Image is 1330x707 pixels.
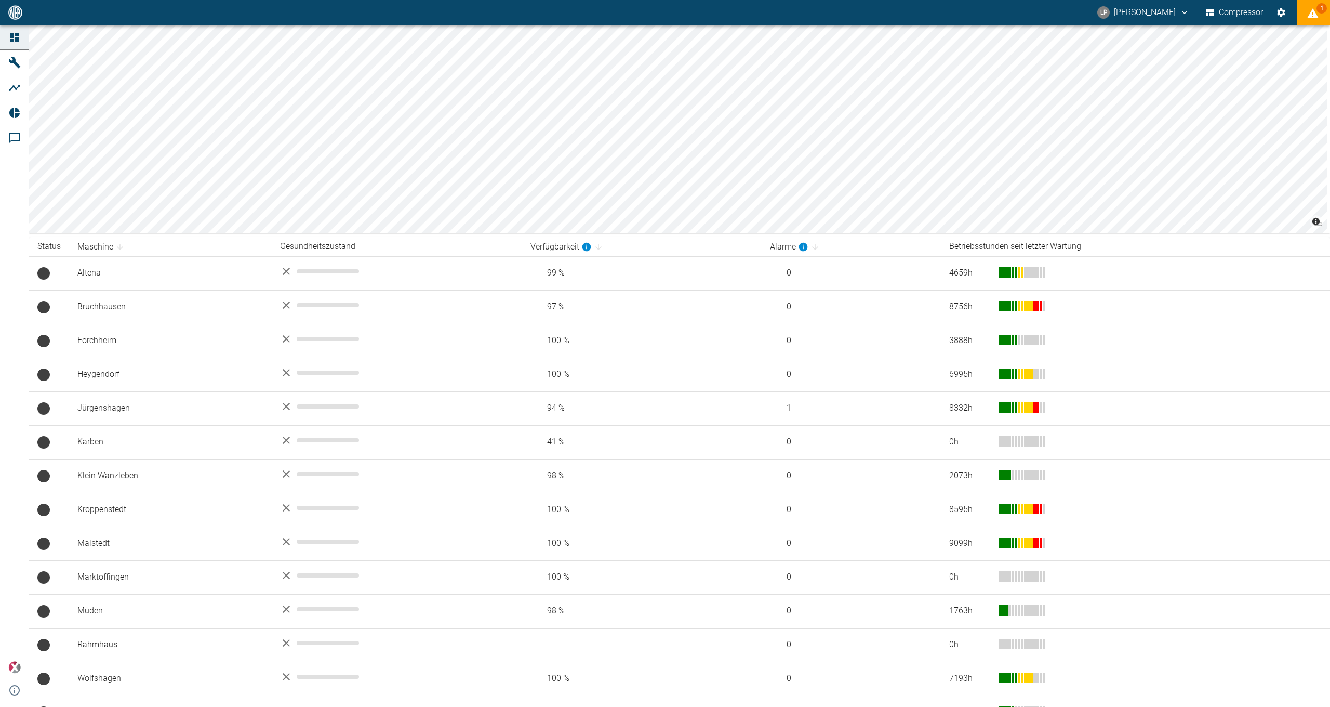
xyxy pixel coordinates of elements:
[1096,3,1191,22] button: lars.petersson@arcanum-energy.de
[37,301,50,313] span: Keine Daten
[29,237,69,256] th: Status
[949,673,991,685] div: 7193 h
[530,605,753,617] span: 98 %
[949,267,991,279] div: 4659 h
[949,436,991,448] div: 0 h
[530,402,753,414] span: 94 %
[949,571,991,583] div: 0 h
[949,639,991,651] div: 0 h
[69,493,272,527] td: Kroppenstedt
[280,366,514,379] div: No data
[941,237,1330,256] th: Betriebsstunden seit letzter Wartung
[530,267,753,279] span: 99 %
[280,637,514,649] div: No data
[37,369,50,381] span: Keine Daten
[280,400,514,413] div: No data
[530,470,753,482] span: 98 %
[280,434,514,447] div: No data
[530,241,592,253] div: berechnet für die letzten 7 Tage
[770,335,933,347] span: 0
[69,358,272,391] td: Heygendorf
[530,301,753,313] span: 97 %
[69,391,272,425] td: Jürgenshagen
[37,538,50,550] span: Keine Daten
[1316,3,1327,14] span: 1
[530,369,753,381] span: 100 %
[770,673,933,685] span: 0
[69,560,272,594] td: Marktoffingen
[272,237,522,256] th: Gesundheitszustand
[949,470,991,482] div: 2073 h
[37,436,50,449] span: Keine Daten
[69,290,272,324] td: Bruchhausen
[37,639,50,651] span: Keine Daten
[29,25,1327,233] canvas: Map
[37,335,50,347] span: Keine Daten
[949,335,991,347] div: 3888 h
[770,504,933,516] span: 0
[949,605,991,617] div: 1763 h
[1204,3,1266,22] button: Compressor
[280,569,514,582] div: No data
[530,571,753,583] span: 100 %
[37,267,50,280] span: Keine Daten
[280,535,514,548] div: No data
[69,256,272,290] td: Altena
[69,324,272,358] td: Forchheim
[280,265,514,278] div: No data
[69,662,272,696] td: Wolfshagen
[69,594,272,628] td: Müden
[7,5,23,19] img: logo
[770,538,933,549] span: 0
[8,661,21,674] img: Xplore Logo
[77,241,127,253] span: Maschine
[530,538,753,549] span: 100 %
[1272,3,1291,22] button: Einstellungen
[37,504,50,516] span: Keine Daten
[37,402,50,415] span: Keine Daten
[280,333,514,345] div: No data
[280,671,514,683] div: No data
[530,504,753,516] span: 100 %
[949,369,991,381] div: 6995 h
[530,436,753,448] span: 41 %
[770,571,933,583] span: 0
[770,639,933,651] span: 0
[530,335,753,347] span: 100 %
[949,402,991,414] div: 8332 h
[949,504,991,516] div: 8595 h
[280,603,514,616] div: No data
[37,571,50,584] span: Keine Daten
[37,605,50,618] span: Keine Daten
[280,468,514,480] div: No data
[770,605,933,617] span: 0
[37,673,50,685] span: Keine Daten
[69,459,272,493] td: Klein Wanzleben
[530,673,753,685] span: 100 %
[770,402,933,414] span: 1
[770,267,933,279] span: 0
[69,527,272,560] td: Malstedt
[770,470,933,482] span: 0
[37,470,50,482] span: Keine Daten
[770,241,808,253] div: berechnet für die letzten 7 Tage
[770,436,933,448] span: 0
[280,502,514,514] div: No data
[530,639,753,651] span: -
[69,628,272,662] td: Rahmhaus
[770,301,933,313] span: 0
[280,299,514,311] div: No data
[1097,6,1110,19] div: LP
[949,538,991,549] div: 9099 h
[770,369,933,381] span: 0
[69,425,272,459] td: Karben
[949,301,991,313] div: 8756 h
